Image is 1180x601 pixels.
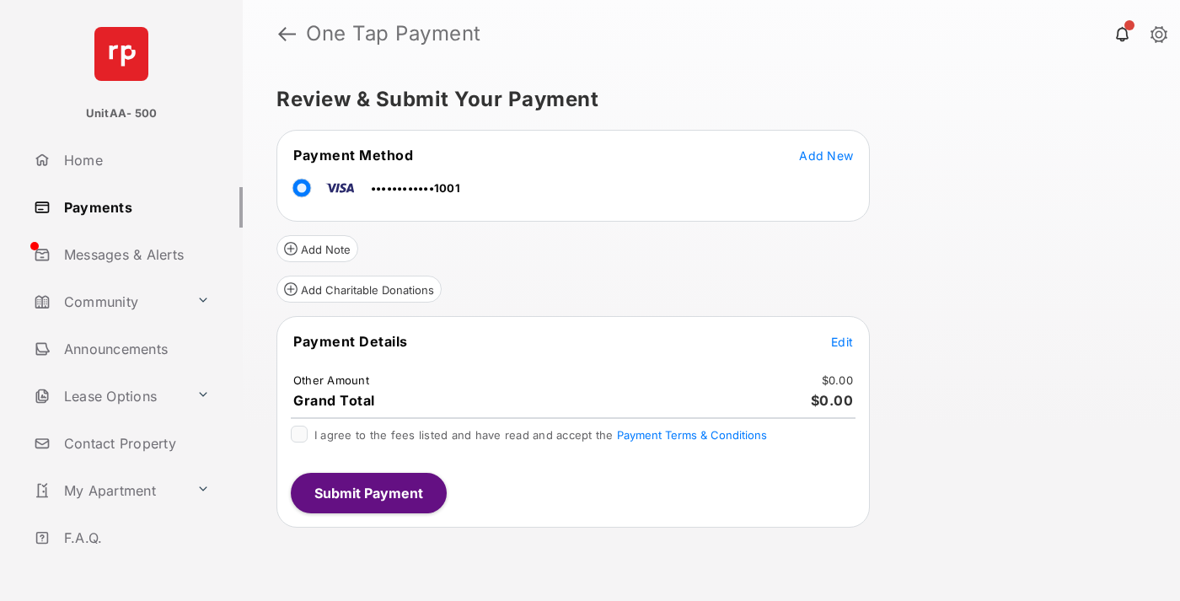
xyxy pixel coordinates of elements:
[293,392,375,409] span: Grand Total
[276,235,358,262] button: Add Note
[27,234,243,275] a: Messages & Alerts
[27,140,243,180] a: Home
[27,329,243,369] a: Announcements
[831,333,853,350] button: Edit
[27,423,243,464] a: Contact Property
[799,147,853,164] button: Add New
[27,376,190,416] a: Lease Options
[27,470,190,511] a: My Apartment
[799,148,853,163] span: Add New
[276,89,1133,110] h5: Review & Submit Your Payment
[27,518,243,558] a: F.A.Q.
[94,27,148,81] img: svg+xml;base64,PHN2ZyB4bWxucz0iaHR0cDovL3d3dy53My5vcmcvMjAwMC9zdmciIHdpZHRoPSI2NCIgaGVpZ2h0PSI2NC...
[86,105,158,122] p: UnitAA- 500
[292,373,370,388] td: Other Amount
[821,373,854,388] td: $0.00
[314,428,767,442] span: I agree to the fees listed and have read and accept the
[617,428,767,442] button: I agree to the fees listed and have read and accept the
[291,473,447,513] button: Submit Payment
[27,187,243,228] a: Payments
[276,276,442,303] button: Add Charitable Donations
[293,333,408,350] span: Payment Details
[811,392,854,409] span: $0.00
[831,335,853,349] span: Edit
[371,181,460,195] span: ••••••••••••1001
[293,147,413,164] span: Payment Method
[27,282,190,322] a: Community
[306,24,481,44] strong: One Tap Payment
